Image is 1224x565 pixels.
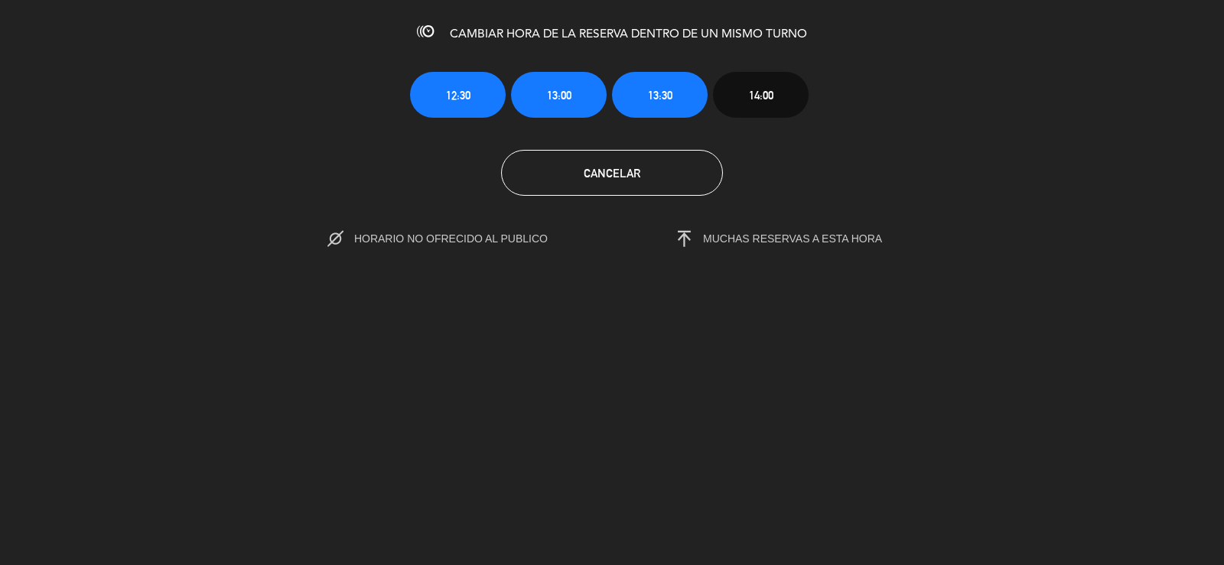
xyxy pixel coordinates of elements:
[501,150,723,196] button: Cancelar
[547,86,571,104] span: 13:00
[584,167,640,180] span: Cancelar
[703,232,882,245] span: MUCHAS RESERVAS A ESTA HORA
[354,232,580,245] span: HORARIO NO OFRECIDO AL PUBLICO
[612,72,708,118] button: 13:30
[648,86,672,104] span: 13:30
[410,72,506,118] button: 12:30
[511,72,607,118] button: 13:00
[446,86,470,104] span: 12:30
[749,86,773,104] span: 14:00
[713,72,809,118] button: 14:00
[450,28,807,41] span: CAMBIAR HORA DE LA RESERVA DENTRO DE UN MISMO TURNO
